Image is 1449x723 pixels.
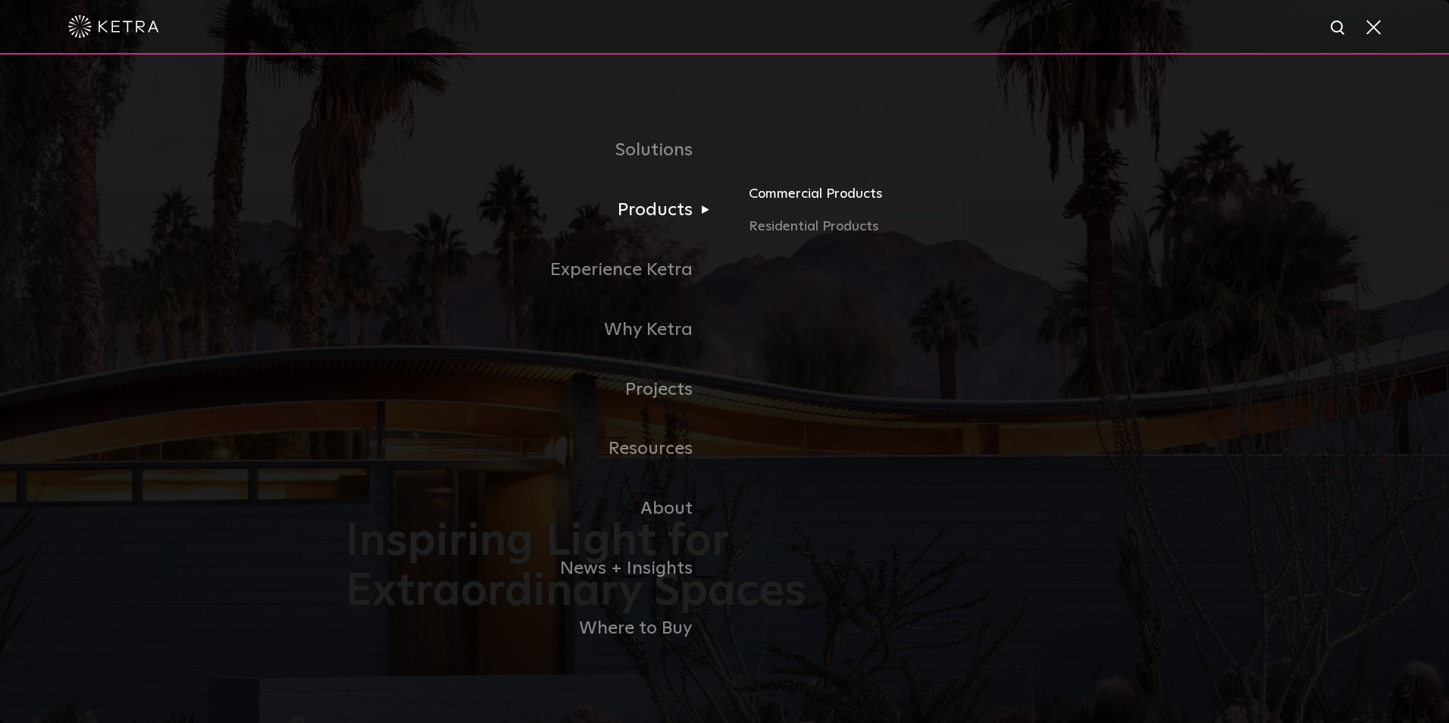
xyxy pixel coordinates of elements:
a: News + Insights [346,539,724,599]
a: Projects [346,360,724,420]
a: Products [346,180,724,240]
a: Residential Products [749,216,1103,238]
img: ketra-logo-2019-white [68,15,159,38]
a: Commercial Products [749,183,1103,216]
div: Navigation Menu [346,121,1103,658]
a: Resources [346,419,724,479]
a: Where to Buy [346,599,724,659]
a: Solutions [346,121,724,180]
img: search icon [1329,19,1348,38]
a: Experience Ketra [346,240,724,300]
a: Why Ketra [346,300,724,360]
a: About [346,479,724,539]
